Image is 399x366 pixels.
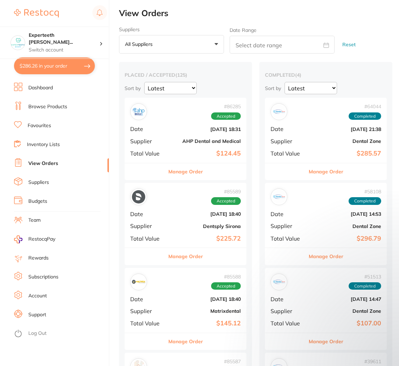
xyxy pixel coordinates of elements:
span: # 64044 [349,104,381,109]
label: Date Range [230,27,257,33]
span: Total Value [130,235,165,242]
span: Date [130,211,165,217]
span: Completed [349,112,381,120]
label: Suppliers [119,27,224,32]
a: Restocq Logo [14,5,59,21]
h2: completed ( 4 ) [265,72,387,78]
img: Dentsply Sirona [132,190,145,203]
b: [DATE] 21:38 [311,126,381,132]
span: Accepted [211,112,241,120]
a: Suppliers [28,179,49,186]
p: Switch account [29,47,99,54]
button: All suppliers [119,35,224,54]
a: Log Out [28,330,47,337]
img: AHP Dental and Medical [132,105,145,118]
span: # 85589 [211,189,241,194]
span: Date [130,296,165,302]
img: Matrixdental [132,275,145,289]
span: Supplier [130,223,165,229]
h2: View Orders [119,8,399,18]
img: RestocqPay [14,235,22,243]
a: Subscriptions [28,274,58,281]
button: Manage Order [309,163,343,180]
span: Supplier [130,308,165,314]
h2: placed / accepted ( 125 ) [125,72,246,78]
b: $285.57 [311,150,381,157]
span: # 86285 [211,104,241,109]
b: [DATE] 18:40 [171,296,241,302]
b: [DATE] 18:40 [171,211,241,217]
iframe: Intercom notifications message [255,195,395,347]
p: Sort by [125,85,141,91]
h4: Experteeth Eastwood West [29,32,99,46]
a: Inventory Lists [27,141,60,148]
b: $225.72 [171,235,241,242]
span: # 85588 [211,274,241,279]
span: Supplier [130,138,165,144]
button: Reset [340,35,358,54]
b: AHP Dental and Medical [171,138,241,144]
button: Manage Order [168,333,203,350]
input: Select date range [230,36,335,54]
span: Accepted [211,282,241,290]
a: Account [28,292,47,299]
button: Log Out [14,328,107,339]
a: Support [28,311,46,318]
b: Dentsply Sirona [171,223,241,229]
b: Dental Zone [311,138,381,144]
button: $286.26 in your order [14,57,95,74]
button: Manage Order [168,248,203,265]
b: Matrixdental [171,308,241,314]
a: View Orders [28,160,58,167]
b: $124.45 [171,150,241,157]
b: $145.12 [171,320,241,327]
span: # 85587 [211,359,241,364]
p: All suppliers [125,41,155,47]
a: Dashboard [28,84,53,91]
img: Restocq Logo [14,9,59,18]
span: Total Value [130,150,165,157]
a: Favourites [28,122,51,129]
a: RestocqPay [14,235,55,243]
div: Dentsply Sirona#85589AcceptedDate[DATE] 18:40SupplierDentsply SironaTotal Value$225.72Manage Order [125,183,246,265]
img: Dental Zone [272,190,286,203]
div: Matrixdental#85588AcceptedDate[DATE] 18:40SupplierMatrixdentalTotal Value$145.12Manage Order [125,268,246,350]
a: Browse Products [28,103,67,110]
img: Dental Zone [272,105,286,118]
button: Manage Order [168,163,203,180]
b: [DATE] 18:31 [171,126,241,132]
span: Date [130,126,165,132]
img: Experteeth Eastwood West [11,36,25,50]
span: Accepted [211,197,241,205]
iframe: Intercom live chat [368,335,385,352]
span: Total Value [130,320,165,326]
span: Date [271,126,306,132]
span: # 39611 [349,359,381,364]
span: Supplier [271,138,306,144]
a: Budgets [28,198,47,205]
a: Rewards [28,255,49,262]
span: Total Value [271,150,306,157]
div: AHP Dental and Medical#86285AcceptedDate[DATE] 18:31SupplierAHP Dental and MedicalTotal Value$124... [125,98,246,180]
a: Team [28,217,41,224]
p: Sort by [265,85,281,91]
span: RestocqPay [28,236,55,243]
span: # 58108 [349,189,381,194]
